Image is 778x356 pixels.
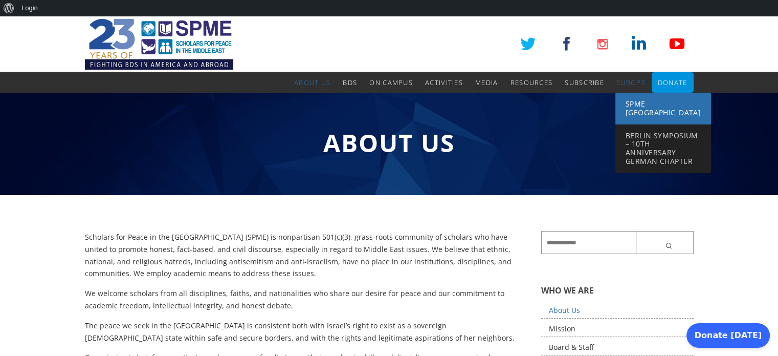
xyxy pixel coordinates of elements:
a: SPME [GEOGRAPHIC_DATA] [615,93,711,124]
p: We welcome scholars from all disciplines, faiths, and nationalities who share our desire for peac... [85,287,526,312]
a: BDS [343,72,357,93]
a: Board & Staff [541,340,694,355]
span: Donate [658,78,687,87]
a: About Us [541,303,694,319]
span: BDS [343,78,357,87]
a: Activities [425,72,463,93]
a: Subscribe [565,72,604,93]
span: Activities [425,78,463,87]
a: Media [475,72,498,93]
a: Berlin Symposium – 10th Anniversary German Chapter [615,124,711,173]
img: SPME [85,16,233,72]
p: The peace we seek in the [GEOGRAPHIC_DATA] is consistent both with Israel’s right to exist as a s... [85,320,526,344]
span: About Us [323,126,455,159]
a: On Campus [369,72,413,93]
h5: WHO WE ARE [541,285,694,296]
a: Mission [541,321,694,337]
span: Europe [616,78,646,87]
span: Subscribe [565,78,604,87]
span: Berlin Symposium – 10th Anniversary German Chapter [626,131,698,166]
a: About Us [294,72,330,93]
span: SPME [GEOGRAPHIC_DATA] [626,99,701,117]
span: Media [475,78,498,87]
span: On Campus [369,78,413,87]
a: Resources [510,72,552,93]
a: Donate [658,72,687,93]
p: Scholars for Peace in the [GEOGRAPHIC_DATA] (SPME) is nonpartisan 501(c)(3), grass-roots communit... [85,231,526,280]
a: Europe [616,72,646,93]
span: About Us [294,78,330,87]
span: Resources [510,78,552,87]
